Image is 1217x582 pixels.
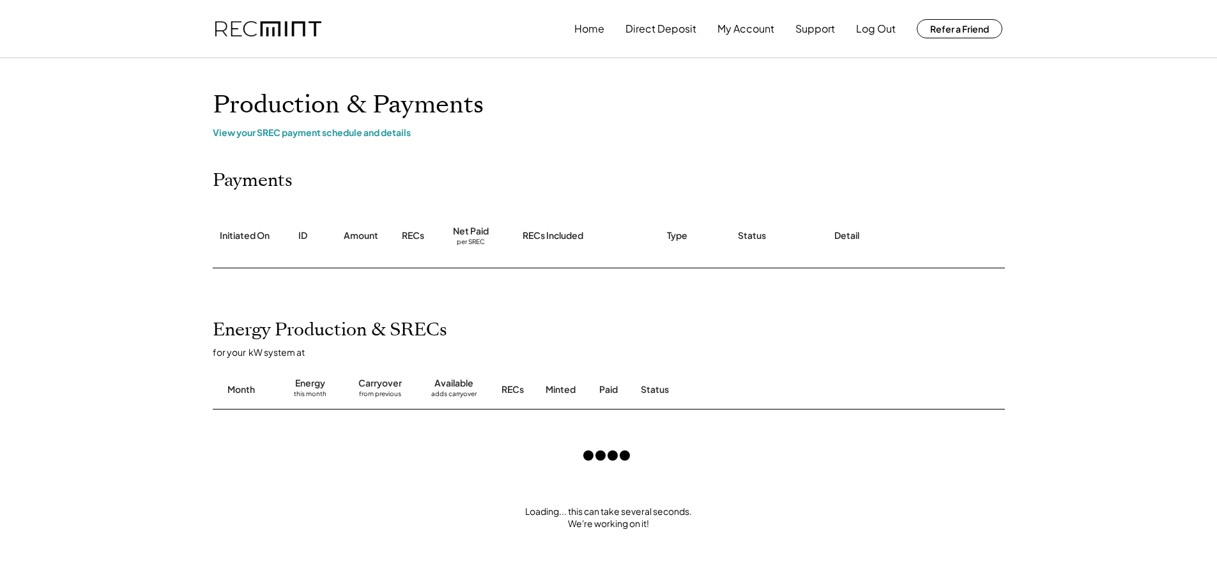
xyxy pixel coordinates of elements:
[523,229,583,242] div: RECs Included
[200,505,1018,530] div: Loading... this can take several seconds. We're working on it!
[667,229,687,242] div: Type
[344,229,378,242] div: Amount
[213,126,1005,138] div: View your SREC payment schedule and details
[213,90,1005,120] h1: Production & Payments
[227,383,255,396] div: Month
[501,383,524,396] div: RECs
[294,390,326,402] div: this month
[213,319,447,341] h2: Energy Production & SRECs
[917,19,1002,38] button: Refer a Friend
[298,229,307,242] div: ID
[717,16,774,42] button: My Account
[453,225,489,238] div: Net Paid
[358,377,402,390] div: Carryover
[215,21,321,37] img: recmint-logotype%403x.png
[431,390,477,402] div: adds carryover
[625,16,696,42] button: Direct Deposit
[402,229,424,242] div: RECs
[220,229,270,242] div: Initiated On
[856,16,896,42] button: Log Out
[574,16,604,42] button: Home
[738,229,766,242] div: Status
[599,383,618,396] div: Paid
[834,229,859,242] div: Detail
[434,377,473,390] div: Available
[795,16,835,42] button: Support
[213,346,1018,358] div: for your kW system at
[213,170,293,192] h2: Payments
[641,383,858,396] div: Status
[457,238,485,247] div: per SREC
[546,383,576,396] div: Minted
[359,390,401,402] div: from previous
[295,377,325,390] div: Energy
